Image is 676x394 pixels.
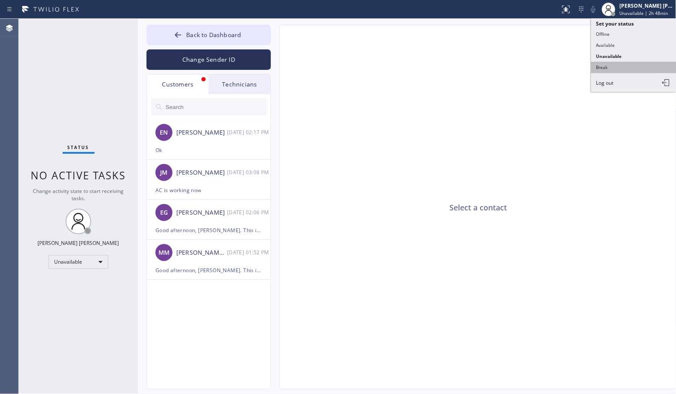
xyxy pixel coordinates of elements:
[176,208,227,218] div: [PERSON_NAME]
[68,144,89,150] span: Status
[176,128,227,138] div: [PERSON_NAME]
[620,2,673,9] div: [PERSON_NAME] [PERSON_NAME]
[155,265,262,275] div: Good afternoon, [PERSON_NAME]. This is Icy from the offices of [GEOGRAPHIC_DATA][PERSON_NAME] HVA...
[209,75,270,94] div: Technicians
[38,239,119,247] div: [PERSON_NAME] [PERSON_NAME]
[155,185,262,195] div: AC is working now
[620,10,668,16] span: Unavailable | 2h 48min
[155,225,262,235] div: Good afternoon, [PERSON_NAME]. This is Icy from the offices of HVAC Alliance Expert, confirming y...
[155,145,262,155] div: Ok
[160,168,167,178] span: JM
[33,187,124,202] span: Change activity state to start receiving tasks.
[186,31,241,39] span: Back to Dashboard
[31,168,126,182] span: No active tasks
[147,75,209,94] div: Customers
[158,248,170,258] span: MM
[227,207,271,217] div: 09/02/2025 9:06 AM
[227,247,271,257] div: 09/02/2025 9:52 AM
[165,98,267,115] input: Search
[176,248,227,258] div: [PERSON_NAME] [PERSON_NAME]
[49,255,108,269] div: Unavailable
[227,127,271,137] div: 09/03/2025 9:17 AM
[227,167,271,177] div: 09/02/2025 9:08 AM
[147,49,271,70] button: Change Sender ID
[147,25,271,45] button: Back to Dashboard
[587,3,599,15] button: Mute
[160,128,168,138] span: EN
[160,208,168,218] span: EG
[176,168,227,178] div: [PERSON_NAME]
